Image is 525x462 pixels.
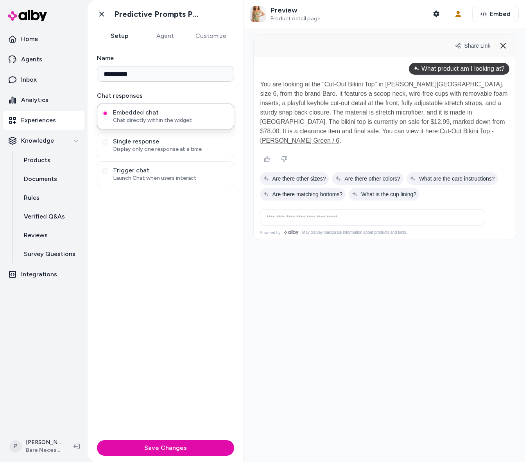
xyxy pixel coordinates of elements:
[21,270,57,279] p: Integrations
[21,136,54,145] p: Knowledge
[97,28,142,44] button: Setup
[24,249,75,259] p: Survey Questions
[16,207,84,226] a: Verified Q&As
[3,70,84,89] a: Inbox
[113,116,229,124] span: Chat directly within the widget
[3,131,84,150] button: Knowledge
[113,174,229,182] span: Launch Chat when users interact
[16,245,84,263] a: Survey Questions
[102,110,108,116] button: Embedded chatChat directly within the widget
[21,75,37,84] p: Inbox
[188,28,234,44] button: Customize
[472,6,519,22] button: Embed
[8,10,47,21] img: alby Logo
[113,167,229,174] span: Trigger chat
[24,231,48,240] p: Reviews
[3,50,84,69] a: Agents
[3,30,84,48] a: Home
[271,6,320,15] p: Preview
[250,6,266,22] img: Cut-Out Bikini Top - Moss Green / 6
[97,54,234,63] label: Name
[24,156,50,165] p: Products
[24,193,39,202] p: Rules
[21,55,42,64] p: Agents
[113,145,229,153] span: Display only one response at a time
[16,188,84,207] a: Rules
[24,174,57,184] p: Documents
[97,440,234,456] button: Save Changes
[16,170,84,188] a: Documents
[114,9,202,19] h1: Predictive Prompts PDP
[490,9,511,19] span: Embed
[21,95,48,105] p: Analytics
[3,91,84,109] a: Analytics
[142,28,188,44] button: Agent
[24,212,65,221] p: Verified Q&As
[3,265,84,284] a: Integrations
[16,226,84,245] a: Reviews
[16,151,84,170] a: Products
[113,138,229,145] span: Single response
[21,116,56,125] p: Experiences
[21,34,38,44] p: Home
[9,440,22,453] span: P
[102,168,108,174] button: Trigger chatLaunch Chat when users interact
[26,439,61,446] p: [PERSON_NAME]
[5,434,67,459] button: P[PERSON_NAME]Bare Necessities
[113,109,229,116] span: Embedded chat
[271,15,320,22] span: Product detail page
[102,139,108,145] button: Single responseDisplay only one response at a time
[3,111,84,130] a: Experiences
[26,446,61,454] span: Bare Necessities
[97,91,234,100] label: Chat responses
